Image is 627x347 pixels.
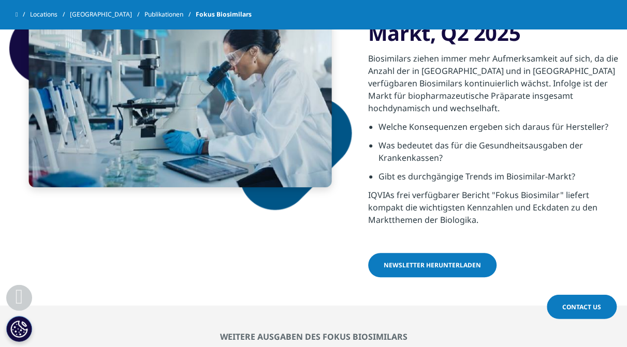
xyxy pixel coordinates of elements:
p: IQVIAs frei verfügbarer Bericht "Fokus Biosimilar" liefert kompakt die wichtigsten Kennzahlen und... [368,189,619,233]
a: Publikationen [144,5,196,24]
span: Fokus Biosimilars [196,5,251,24]
h2: WEITERE AUSGABEN DES FOKUS BIOSIMILARS [16,331,611,342]
li: Gibt es durchgängige Trends im Biosimilar-Markt? [378,171,619,189]
li: Welche Konsequenzen ergeben sich daraus für Hersteller? [378,121,619,140]
li: Was bedeutet das für die Gesundheitsausgaben der Krankenkassen? [378,140,619,171]
p: Biosimilars ziehen immer mehr Aufmerksamkeit auf sich, da die Anzahl der in [GEOGRAPHIC_DATA] und... [368,53,619,121]
a: Newsletter herunterladen [368,253,497,278]
span: Contact Us [562,303,601,311]
button: Cookie-Einstellungen [6,316,32,342]
a: Contact Us [547,295,617,319]
a: [GEOGRAPHIC_DATA] [70,5,144,24]
a: Locations [30,5,70,24]
span: Newsletter herunterladen [384,261,481,270]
